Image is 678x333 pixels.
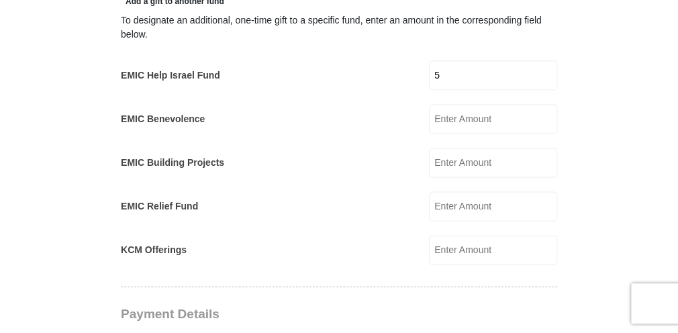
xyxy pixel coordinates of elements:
input: Enter Amount [429,236,557,265]
input: Enter Amount [429,192,557,222]
h3: Payment Details [121,307,463,322]
label: EMIC Relief Fund [121,199,198,213]
input: Enter Amount [429,148,557,178]
div: To designate an additional, one-time gift to a specific fund, enter an amount in the correspondin... [121,13,557,42]
label: EMIC Help Israel Fund [121,68,220,83]
label: EMIC Benevolence [121,112,205,126]
input: Enter Amount [429,105,557,134]
label: KCM Offerings [121,243,187,257]
label: EMIC Building Projects [121,156,224,170]
input: Enter Amount [429,61,557,91]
